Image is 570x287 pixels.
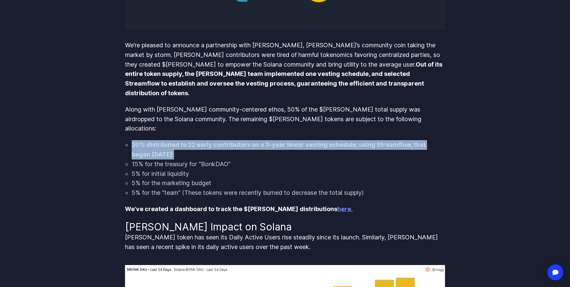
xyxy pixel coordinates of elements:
[125,205,353,212] strong: We’ve created a dashboard to track the $[PERSON_NAME] distributions
[125,221,445,233] h2: [PERSON_NAME] Impact on Solana
[125,41,445,98] p: We’re pleased to announce a partnership with [PERSON_NAME], [PERSON_NAME]’s community coin taking...
[132,178,445,188] li: 5% for the marketing budget
[125,105,445,134] p: Along with [PERSON_NAME] community-centered ethos, 50% of the $[PERSON_NAME] total supply was air...
[125,61,442,97] strong: Out of its entire token supply, the [PERSON_NAME] team implemented one vesting schedule, and sele...
[337,205,353,212] a: here.
[132,159,445,169] li: 15% for the treasury for “BonkDAO”
[125,233,445,252] p: [PERSON_NAME] token has seen its Daily Active Users rise steadily since its launch. Similarly, [P...
[132,141,426,158] strong: 20% distributed to 22 early contributors on a 3-year linear vesting schedule, using Streamflow, t...
[132,169,445,179] li: 5% for initial liquidity
[547,264,563,280] div: Open Intercom Messenger
[132,188,445,198] li: 5% for the “team” (These tokens were recently burned to decrease the total supply)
